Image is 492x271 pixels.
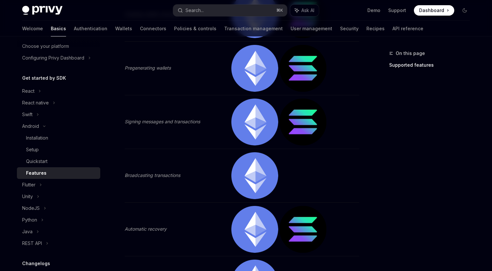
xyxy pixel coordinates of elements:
[291,21,332,36] a: User management
[419,7,444,14] span: Dashboard
[115,21,132,36] a: Wallets
[367,7,380,14] a: Demo
[22,74,66,82] h5: Get started by SDK
[174,21,216,36] a: Policies & controls
[26,157,48,165] div: Quickstart
[22,111,33,118] div: Swift
[280,206,326,253] img: solana.png
[26,169,47,177] div: Features
[125,119,200,124] em: Signing messages and transactions
[280,45,326,92] img: solana.png
[22,54,84,62] div: Configuring Privy Dashboard
[74,21,107,36] a: Authentication
[185,7,204,14] div: Search...
[388,7,406,14] a: Support
[224,21,283,36] a: Transaction management
[280,99,326,145] img: solana.png
[22,228,33,236] div: Java
[290,5,319,16] button: Ask AI
[389,60,475,70] a: Supported features
[17,167,100,179] a: Features
[366,21,385,36] a: Recipes
[17,132,100,144] a: Installation
[231,45,278,92] img: ethereum.png
[22,216,37,224] div: Python
[22,122,39,130] div: Android
[22,204,40,212] div: NodeJS
[125,226,167,232] em: Automatic recovery
[51,21,66,36] a: Basics
[231,99,278,145] img: ethereum.png
[22,6,62,15] img: dark logo
[26,146,39,154] div: Setup
[22,193,33,200] div: Unity
[125,65,171,71] em: Pregenerating wallets
[22,181,35,189] div: Flutter
[125,172,180,178] em: Broadcasting transactions
[459,5,470,16] button: Toggle dark mode
[301,7,314,14] span: Ask AI
[140,21,166,36] a: Connectors
[22,260,50,267] h5: Changelogs
[26,134,48,142] div: Installation
[396,49,425,57] span: On this page
[392,21,423,36] a: API reference
[231,152,278,199] img: ethereum.png
[17,156,100,167] a: Quickstart
[173,5,287,16] button: Search...⌘K
[231,206,278,253] img: ethereum.png
[17,144,100,156] a: Setup
[276,8,283,13] span: ⌘ K
[414,5,454,16] a: Dashboard
[22,239,42,247] div: REST API
[22,21,43,36] a: Welcome
[340,21,359,36] a: Security
[22,87,34,95] div: React
[22,99,49,107] div: React native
